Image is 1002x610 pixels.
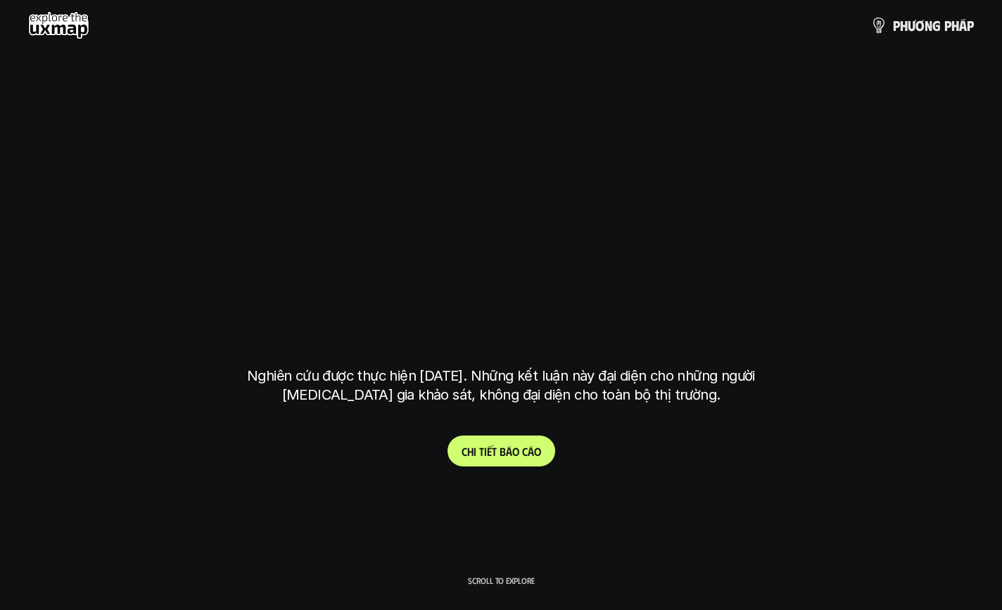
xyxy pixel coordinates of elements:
[512,445,519,458] span: o
[522,445,528,458] span: c
[900,18,908,33] span: h
[925,18,932,33] span: n
[467,445,474,458] span: h
[500,445,506,458] span: b
[492,445,497,458] span: t
[487,445,492,458] span: ế
[908,18,915,33] span: ư
[452,131,559,147] h6: Kết quả nghiên cứu
[893,18,900,33] span: p
[528,445,534,458] span: á
[250,277,752,336] h1: tại [GEOGRAPHIC_DATA]
[915,18,925,33] span: ơ
[237,367,765,405] p: Nghiên cứu được thực hiện [DATE]. Những kết luận này đại diện cho những người [MEDICAL_DATA] gia ...
[484,445,487,458] span: i
[506,445,512,458] span: á
[462,445,467,458] span: C
[951,18,959,33] span: h
[479,445,484,458] span: t
[959,18,967,33] span: á
[870,11,974,39] a: phươngpháp
[944,18,951,33] span: p
[448,436,555,466] a: Chitiếtbáocáo
[474,445,476,458] span: i
[932,18,941,33] span: g
[967,18,974,33] span: p
[534,445,541,458] span: o
[468,576,535,585] p: Scroll to explore
[244,165,758,224] h1: phạm vi công việc của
